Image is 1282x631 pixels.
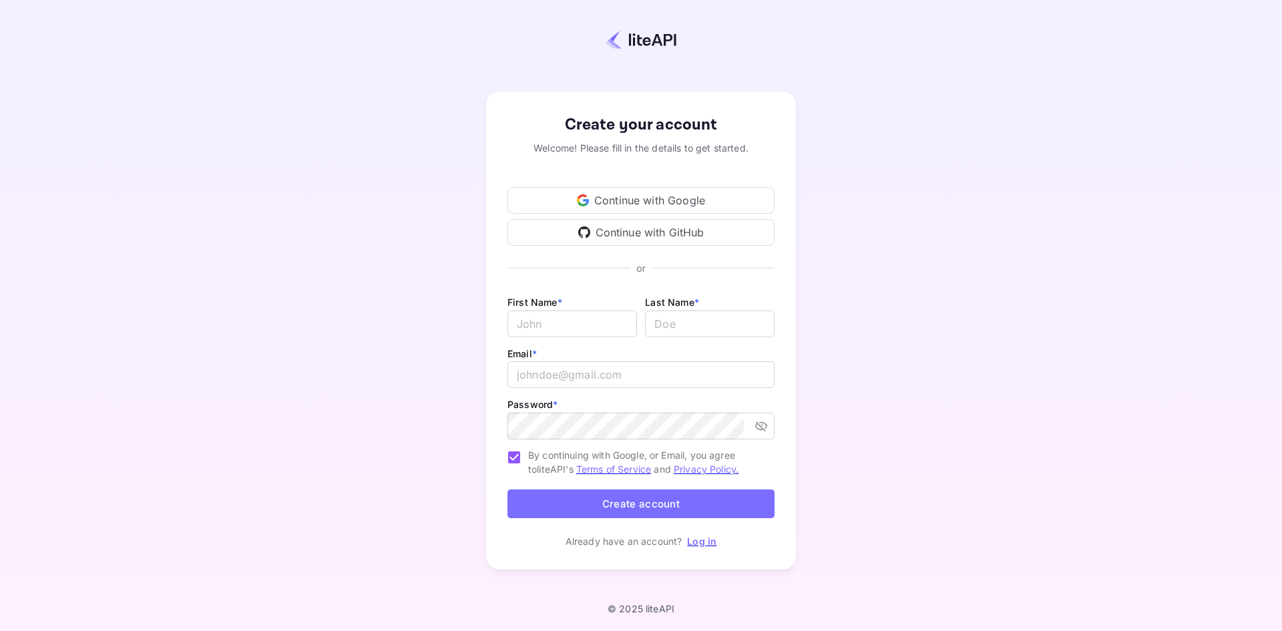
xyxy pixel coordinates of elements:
[576,463,651,475] a: Terms of Service
[507,141,775,155] div: Welcome! Please fill in the details to get started.
[507,399,558,410] label: Password
[528,448,764,476] span: By continuing with Google, or Email, you agree to liteAPI's and
[507,296,562,308] label: First Name
[749,414,773,438] button: toggle password visibility
[674,463,738,475] a: Privacy Policy.
[687,536,716,547] a: Log in
[507,113,775,137] div: Create your account
[608,603,674,614] p: © 2025 liteAPI
[566,534,682,548] p: Already have an account?
[645,296,699,308] label: Last Name
[507,219,775,246] div: Continue with GitHub
[606,30,676,49] img: liteapi
[507,489,775,518] button: Create account
[645,310,775,337] input: Doe
[507,361,775,388] input: johndoe@gmail.com
[507,348,537,359] label: Email
[507,187,775,214] div: Continue with Google
[507,310,637,337] input: John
